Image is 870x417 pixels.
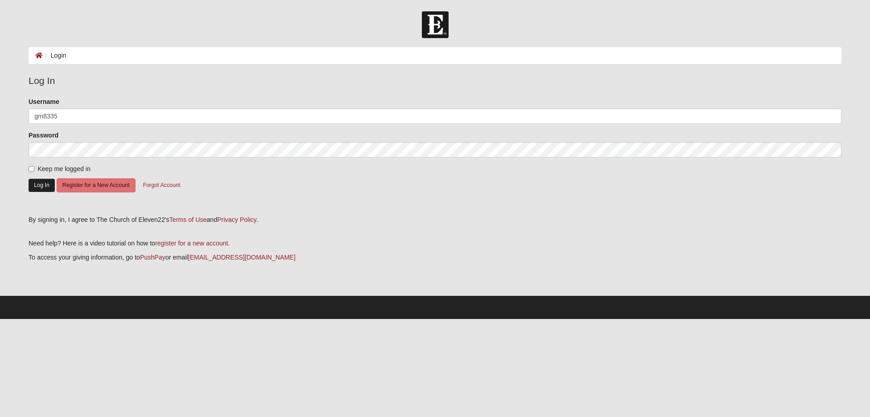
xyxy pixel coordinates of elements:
a: Privacy Policy [217,216,256,223]
a: PushPay [140,254,165,261]
button: Forgot Account [137,178,186,192]
label: Password [29,131,58,140]
button: Register for a New Account [57,178,135,192]
span: Keep me logged in [38,165,91,172]
a: [EMAIL_ADDRESS][DOMAIN_NAME] [188,254,295,261]
img: Church of Eleven22 Logo [422,11,449,38]
a: Terms of Use [169,216,207,223]
input: Keep me logged in [29,166,34,172]
li: Login [43,51,66,60]
label: Username [29,97,59,106]
legend: Log In [29,74,841,88]
p: Need help? Here is a video tutorial on how to . [29,239,841,248]
div: By signing in, I agree to The Church of Eleven22's and . [29,215,841,225]
button: Log In [29,179,55,192]
a: register for a new account [155,240,228,247]
p: To access your giving information, go to or email [29,253,841,262]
